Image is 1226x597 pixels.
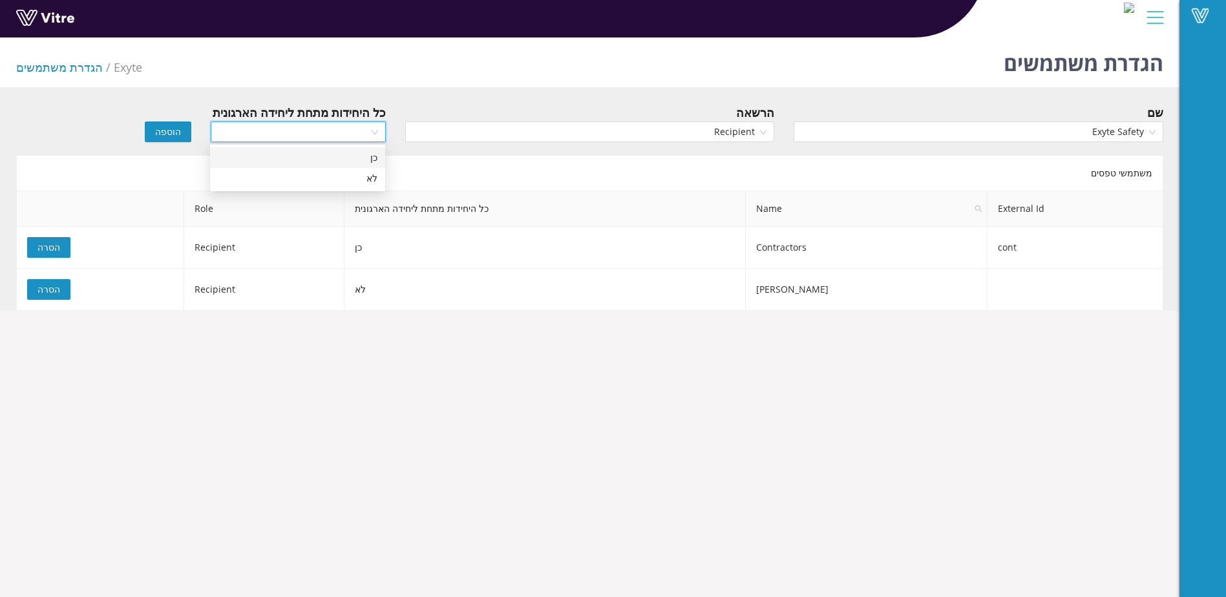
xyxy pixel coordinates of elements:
[114,59,142,75] span: 406
[736,103,774,121] div: הרשאה
[27,237,70,258] button: הסרה
[210,147,385,168] div: כן
[998,241,1017,253] span: cont
[37,240,60,255] span: הסרה
[746,269,988,311] td: [PERSON_NAME]
[746,191,988,226] span: Name
[155,125,181,139] span: הוספה
[210,168,385,189] div: לא
[184,191,344,227] th: Role
[801,122,1156,141] span: Exyte Safety
[145,121,191,142] button: הוספה
[344,227,746,269] td: כן
[218,151,377,165] div: כן
[16,58,114,76] li: הגדרת משתמשים
[988,191,1163,227] th: External Id
[969,191,988,226] span: search
[16,155,1163,191] div: משתמשי טפסים
[1124,3,1134,13] img: 0e541da2-4db4-4234-aa97-40b6c30eeed2.png
[195,241,235,253] span: Recipient
[975,205,982,213] span: search
[213,103,386,121] div: כל היחידות מתחת ליחידה הארגונית
[37,282,60,297] span: הסרה
[344,191,746,227] th: כל היחידות מתחת ליחידה הארגונית
[344,269,746,311] td: לא
[1147,103,1163,121] div: שם
[413,122,767,141] span: Recipient
[195,283,235,295] span: Recipient
[1004,32,1163,87] h1: הגדרת משתמשים
[27,279,70,300] button: הסרה
[218,171,377,185] div: לא
[746,227,988,269] td: Contractors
